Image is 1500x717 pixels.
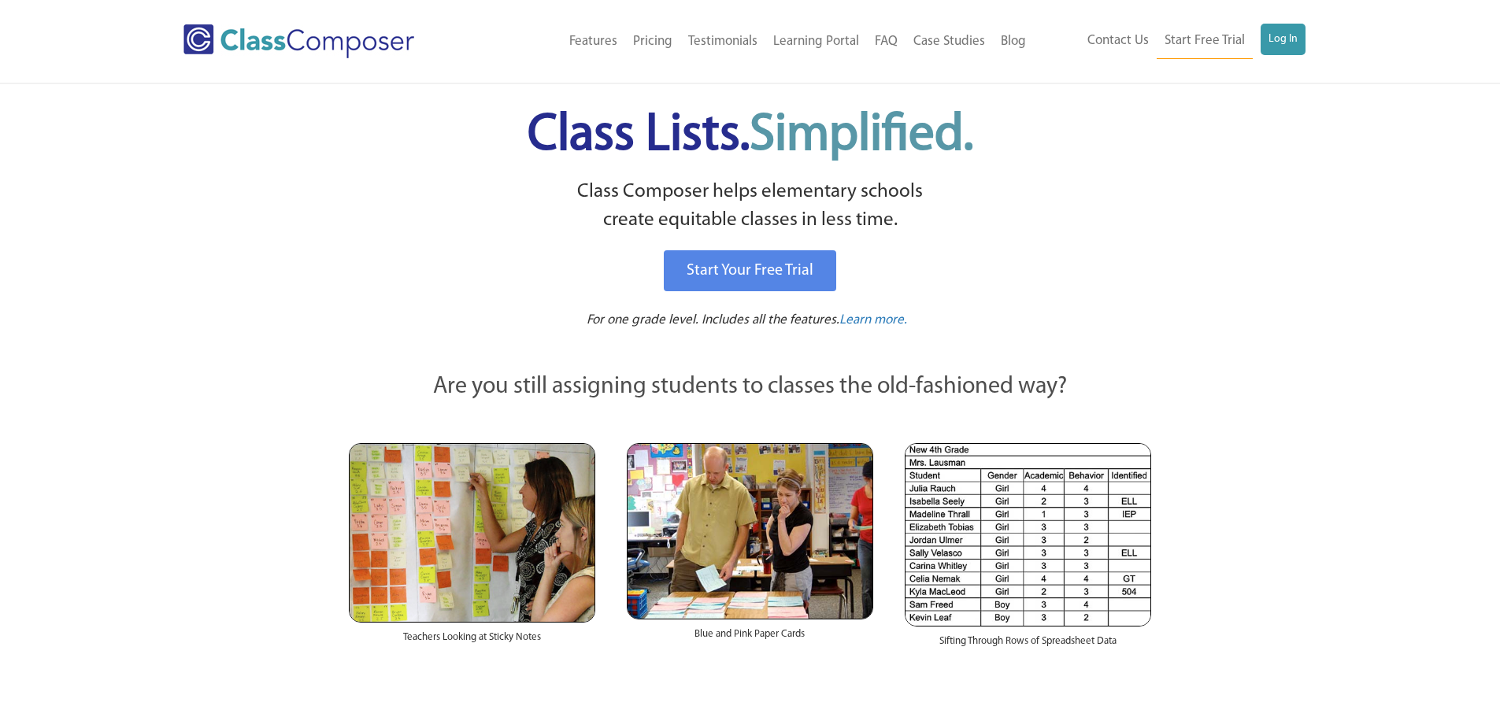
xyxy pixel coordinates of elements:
a: Blog [993,24,1034,59]
span: Learn more. [839,313,907,327]
p: Class Composer helps elementary schools create equitable classes in less time. [346,178,1154,235]
img: Teachers Looking at Sticky Notes [349,443,595,623]
div: Blue and Pink Paper Cards [627,619,873,657]
nav: Header Menu [479,24,1034,59]
a: FAQ [867,24,906,59]
img: Class Composer [183,24,414,58]
a: Start Free Trial [1157,24,1253,59]
a: Learn more. [839,311,907,331]
a: Features [561,24,625,59]
nav: Header Menu [1034,24,1306,59]
a: Testimonials [680,24,765,59]
div: Teachers Looking at Sticky Notes [349,623,595,660]
span: For one grade level. Includes all the features. [587,313,839,327]
div: Sifting Through Rows of Spreadsheet Data [905,626,1151,664]
a: Contact Us [1080,24,1157,58]
a: Log In [1261,24,1306,55]
span: Class Lists. [528,110,973,161]
a: Learning Portal [765,24,867,59]
a: Case Studies [906,24,993,59]
a: Start Your Free Trial [664,250,836,291]
a: Pricing [625,24,680,59]
img: Blue and Pink Paper Cards [627,443,873,619]
p: Are you still assigning students to classes the old-fashioned way? [349,370,1152,405]
span: Start Your Free Trial [687,263,813,279]
img: Spreadsheets [905,443,1151,626]
span: Simplified. [750,110,973,161]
